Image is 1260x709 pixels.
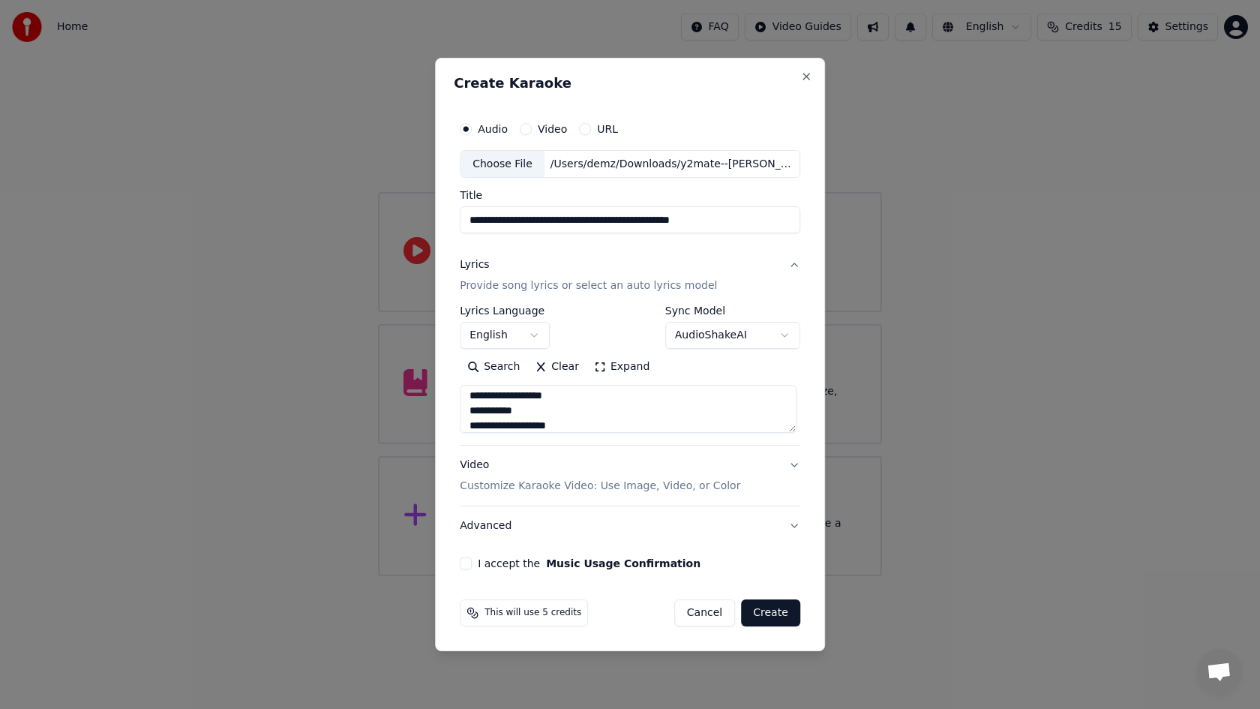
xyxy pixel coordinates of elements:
[538,124,567,134] label: Video
[544,157,799,172] div: /Users/demz/Downloads/y2mate--[PERSON_NAME]-I-Will-Always-Love-You-Lyrics.mp3
[460,506,800,545] button: Advanced
[546,558,700,569] button: I accept the
[460,258,489,273] div: Lyrics
[484,607,581,619] span: This will use 5 credits
[527,356,586,380] button: Clear
[460,479,740,494] p: Customize Karaoke Video: Use Image, Video, or Color
[460,246,800,306] button: LyricsProvide song lyrics or select an auto lyrics model
[460,191,800,201] label: Title
[478,124,508,134] label: Audio
[460,446,800,506] button: VideoCustomize Karaoke Video: Use Image, Video, or Color
[674,599,735,626] button: Cancel
[460,306,550,317] label: Lyrics Language
[665,306,800,317] label: Sync Model
[478,558,700,569] label: I accept the
[460,306,800,446] div: LyricsProvide song lyrics or select an auto lyrics model
[586,356,657,380] button: Expand
[741,599,800,626] button: Create
[460,279,717,294] p: Provide song lyrics or select an auto lyrics model
[460,356,527,380] button: Search
[460,151,544,178] div: Choose File
[454,77,806,90] h2: Create Karaoke
[597,124,618,134] label: URL
[460,458,740,494] div: Video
